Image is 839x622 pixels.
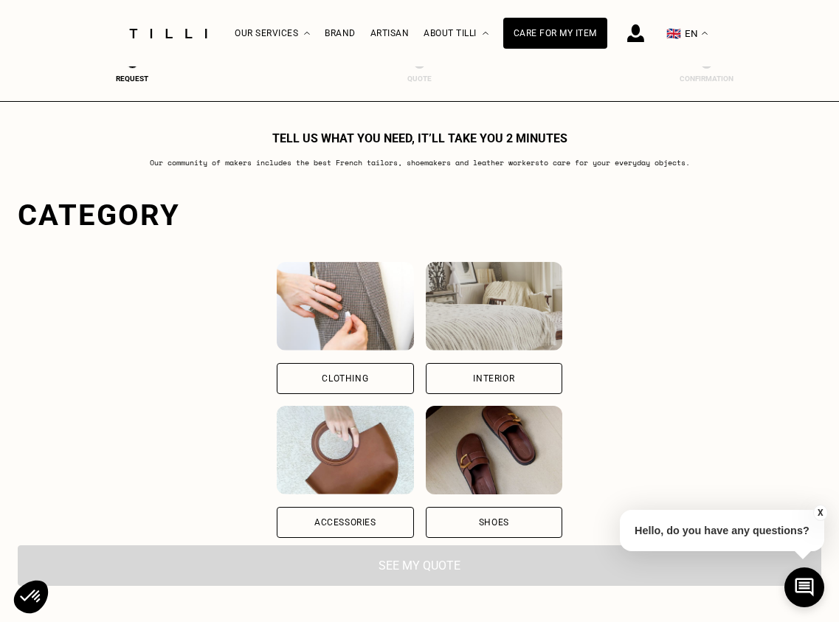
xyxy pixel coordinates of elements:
img: Shoes [426,406,562,494]
div: Quote [390,75,449,83]
img: About dropdown menu [483,32,488,35]
img: Tilli seamstress service logo [124,29,213,38]
div: Clothing [322,374,368,383]
h1: Tell us what you need, it’ll take you 2 minutes [272,131,567,145]
img: Interior [426,262,562,350]
div: Request [103,75,162,83]
p: Our community of makers includes the best French tailors , shoemakers and leather workers to care... [150,157,690,168]
a: Care for my item [503,18,607,49]
a: Brand [325,28,356,38]
img: Dropdown menu [304,32,310,35]
div: Interior [473,374,514,383]
button: X [813,505,828,521]
button: 🇬🇧 EN [659,1,715,66]
div: Confirmation [677,75,736,83]
img: menu déroulant [702,32,708,35]
span: 🇬🇧 [666,27,681,41]
a: Artisan [370,28,410,38]
div: Category [18,198,821,232]
div: Shoes [479,518,509,527]
img: Clothing [277,262,413,350]
img: Accessories [277,406,413,494]
div: About Tilli [424,1,488,66]
p: Hello, do you have any questions? [620,510,824,551]
div: Accessories [314,518,376,527]
img: login icon [627,24,644,42]
div: Our Services [235,1,310,66]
